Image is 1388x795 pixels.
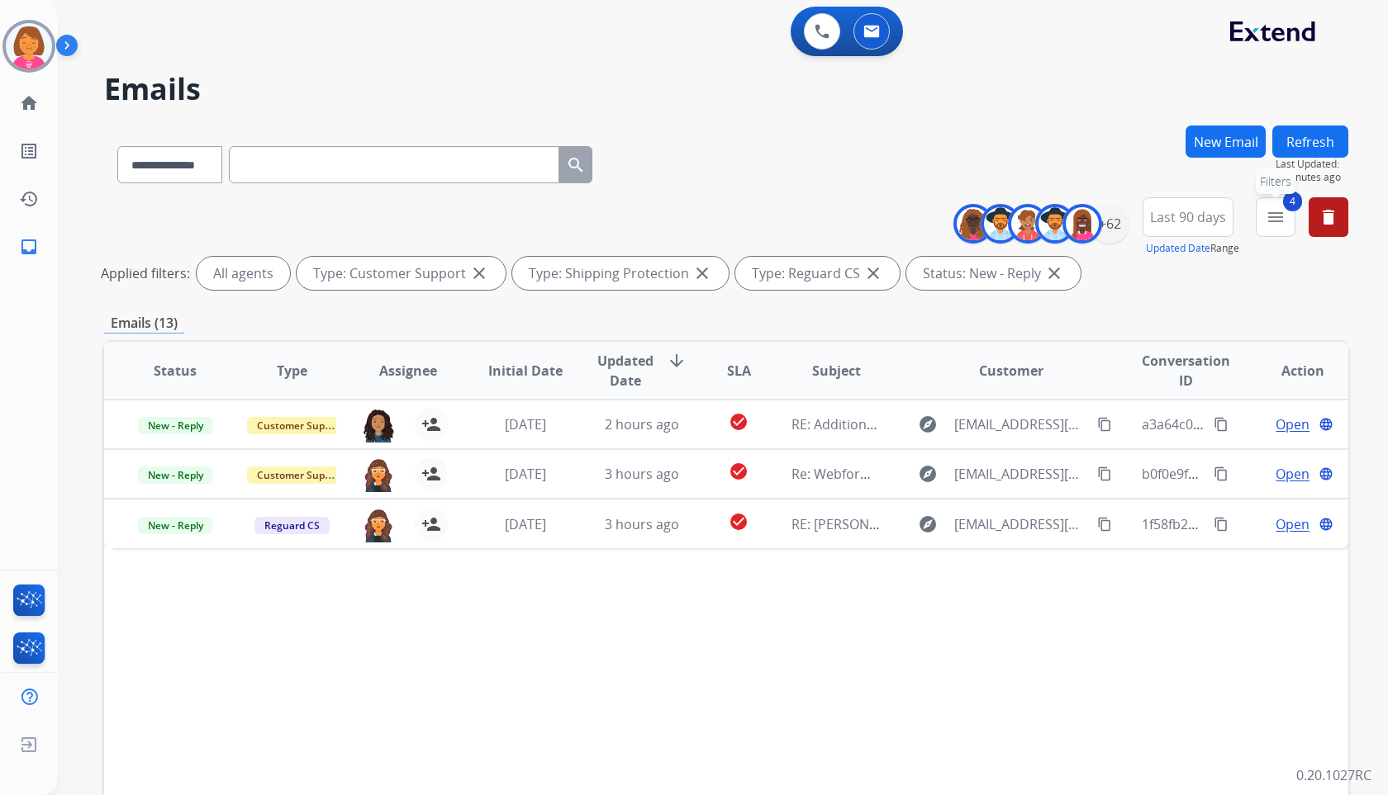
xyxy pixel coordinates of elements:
[1214,466,1229,481] mat-icon: content_copy
[19,141,39,161] mat-icon: list_alt
[297,257,506,290] div: Type: Customer Support
[791,415,1007,433] span: RE: Additional Information Needed
[1256,197,1295,237] button: 4Filters
[197,257,290,290] div: All agents
[1142,351,1231,390] span: Conversation ID
[138,466,213,484] span: New - Reply
[1276,171,1348,184] span: 4 minutes ago
[154,361,197,381] span: Status
[1319,207,1338,227] mat-icon: delete
[1146,242,1210,255] button: Updated Date
[735,257,900,290] div: Type: Reguard CS
[138,417,213,434] span: New - Reply
[104,313,184,334] p: Emails (13)
[954,464,1087,484] span: [EMAIL_ADDRESS][DOMAIN_NAME]
[605,515,679,533] span: 3 hours ago
[1296,765,1371,785] p: 0.20.1027RC
[19,237,39,257] mat-icon: inbox
[247,417,354,434] span: Customer Support
[729,512,749,532] mat-icon: check_circle
[1266,207,1286,227] mat-icon: menu
[469,263,489,283] mat-icon: close
[1276,514,1310,534] span: Open
[362,408,395,442] img: agent-avatar
[954,514,1087,534] span: [EMAIL_ADDRESS][DOMAIN_NAME]
[1283,192,1302,211] span: 4
[379,361,437,381] span: Assignee
[421,464,441,484] mat-icon: person_add
[254,517,330,534] span: Reguard CS
[918,464,938,484] mat-icon: explore
[488,361,563,381] span: Initial Date
[605,465,679,483] span: 3 hours ago
[421,514,441,534] mat-icon: person_add
[247,466,354,484] span: Customer Support
[1097,417,1112,432] mat-icon: content_copy
[1260,173,1291,190] span: Filters
[791,465,1188,483] span: Re: Webform from [EMAIL_ADDRESS][DOMAIN_NAME] on [DATE]
[1146,241,1239,255] span: Range
[729,461,749,481] mat-icon: check_circle
[421,414,441,434] mat-icon: person_add
[1319,466,1333,481] mat-icon: language
[1214,517,1229,532] mat-icon: content_copy
[1319,517,1333,532] mat-icon: language
[918,514,938,534] mat-icon: explore
[1044,263,1064,283] mat-icon: close
[1150,214,1226,220] span: Last 90 days
[1143,197,1234,237] button: Last 90 days
[277,361,307,381] span: Type
[979,361,1043,381] span: Customer
[512,257,729,290] div: Type: Shipping Protection
[505,465,546,483] span: [DATE]
[1319,417,1333,432] mat-icon: language
[362,508,395,542] img: agent-avatar
[906,257,1081,290] div: Status: New - Reply
[729,412,749,432] mat-icon: check_circle
[505,415,546,433] span: [DATE]
[1186,125,1266,158] button: New Email
[918,414,938,434] mat-icon: explore
[1276,414,1310,434] span: Open
[1090,204,1129,244] div: +62
[692,263,712,283] mat-icon: close
[605,415,679,433] span: 2 hours ago
[566,155,586,175] mat-icon: search
[667,351,687,371] mat-icon: arrow_downward
[19,93,39,113] mat-icon: home
[1232,342,1348,400] th: Action
[597,351,654,390] span: Updated Date
[362,457,395,492] img: agent-avatar
[791,515,987,533] span: RE: [PERSON_NAME] table claim
[1097,466,1112,481] mat-icon: content_copy
[1214,417,1229,432] mat-icon: content_copy
[19,189,39,209] mat-icon: history
[1097,517,1112,532] mat-icon: content_copy
[104,73,1348,106] h2: Emails
[812,361,861,381] span: Subject
[138,517,213,534] span: New - Reply
[101,263,190,283] p: Applied filters:
[727,361,751,381] span: SLA
[1276,464,1310,484] span: Open
[505,515,546,533] span: [DATE]
[863,263,883,283] mat-icon: close
[1142,465,1381,483] span: b0f0e9f3-ff2e-47c4-8801-a54ed962e2f1
[1276,158,1348,171] span: Last Updated:
[954,414,1087,434] span: [EMAIL_ADDRESS][DOMAIN_NAME]
[1272,125,1348,158] button: Refresh
[6,23,52,69] img: avatar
